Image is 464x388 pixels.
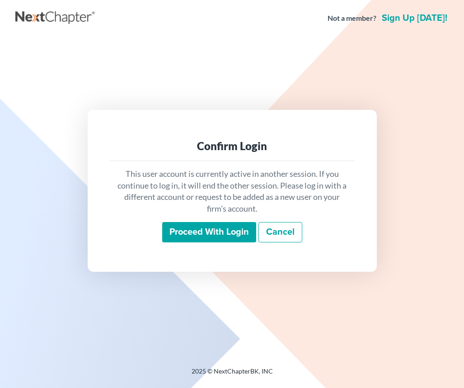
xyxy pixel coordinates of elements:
a: Cancel [258,222,302,243]
div: 2025 © NextChapterBK, INC [15,367,449,383]
strong: Not a member? [328,13,376,24]
div: Confirm Login [117,139,348,153]
p: This user account is currently active in another session. If you continue to log in, it will end ... [117,168,348,215]
a: Sign up [DATE]! [380,14,449,23]
input: Proceed with login [162,222,256,243]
